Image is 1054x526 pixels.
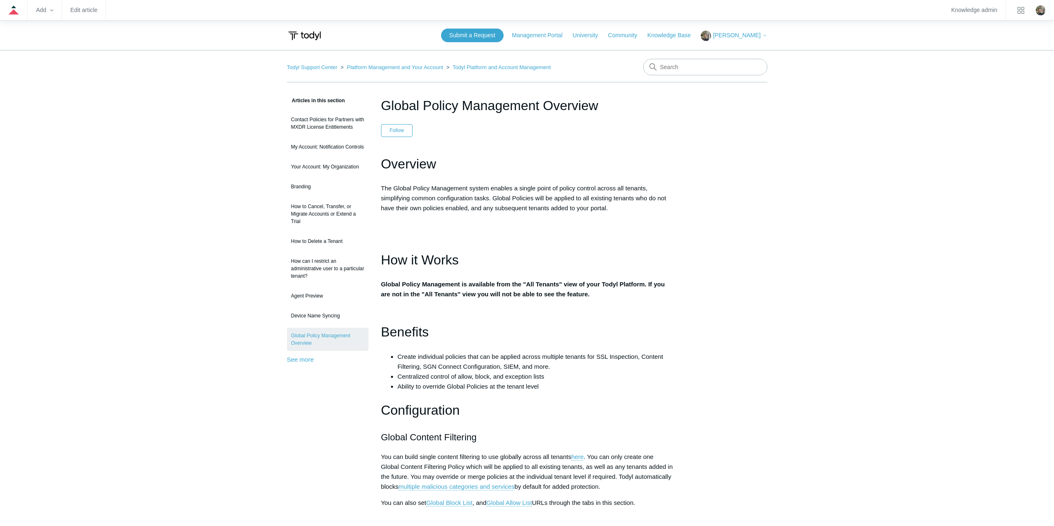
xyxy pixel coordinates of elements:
[381,124,413,137] button: Follow Article
[339,64,445,70] li: Platform Management and Your Account
[512,31,571,40] a: Management Portal
[398,352,673,372] li: Create individual policies that can be applied across multiple tenants for SSL Inspection, Conten...
[398,382,673,391] li: Ability to override Global Policies at the tenant level
[571,453,584,461] a: here
[36,8,53,12] zd-hc-trigger: Add
[453,64,551,70] a: Todyl Platform and Account Management
[381,96,673,115] h1: Global Policy Management Overview
[287,253,369,284] a: How can I restrict an administrative user to a particular tenant?
[287,64,338,70] a: Todyl Support Center
[647,31,699,40] a: Knowledge Base
[713,32,760,38] span: [PERSON_NAME]
[441,29,504,42] a: Submit a Request
[381,281,665,298] strong: Global Policy Management is available from the "All Tenants" view of your Todyl Platform. If you ...
[381,154,673,175] h1: Overview
[70,8,97,12] a: Edit article
[398,372,673,382] li: Centralized control of allow, block, and exception lists
[701,31,767,41] button: [PERSON_NAME]
[287,308,369,324] a: Device Name Syncing
[287,139,369,155] a: My Account: Notification Controls
[287,98,345,103] span: Articles in this section
[287,328,369,351] a: Global Policy Management Overview
[287,288,369,304] a: Agent Preview
[951,8,997,12] a: Knowledge admin
[287,64,339,70] li: Todyl Support Center
[381,400,673,421] h1: Configuration
[381,183,673,213] p: The Global Policy Management system enables a single point of policy control across all tenants, ...
[1036,5,1046,15] img: user avatar
[398,483,514,490] a: multiple malicious categories and services
[287,28,322,43] img: Todyl Support Center Help Center home page
[287,159,369,175] a: Your Account: My Organization
[287,179,369,195] a: Branding
[426,499,473,507] a: Global Block List
[486,499,532,507] a: Global Allow List
[287,233,369,249] a: How to Delete a Tenant
[608,31,646,40] a: Community
[381,498,673,508] p: You can also set , and URLs through the tabs in this section.
[347,64,443,70] a: Platform Management and Your Account
[381,322,673,343] h1: Benefits
[381,430,673,444] h2: Global Content Filtering
[445,64,551,70] li: Todyl Platform and Account Management
[643,59,767,75] input: Search
[287,199,369,229] a: How to Cancel, Transfer, or Migrate Accounts or Extend a Trial
[1036,5,1046,15] zd-hc-trigger: Click your profile icon to open the profile menu
[572,31,606,40] a: University
[381,452,673,492] p: You can build single content filtering to use globally across all tenants . You can only create o...
[287,112,369,135] a: Contact Policies for Partners with MXDR License Entitlements
[381,250,673,271] h1: How it Works
[287,356,314,363] a: See more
